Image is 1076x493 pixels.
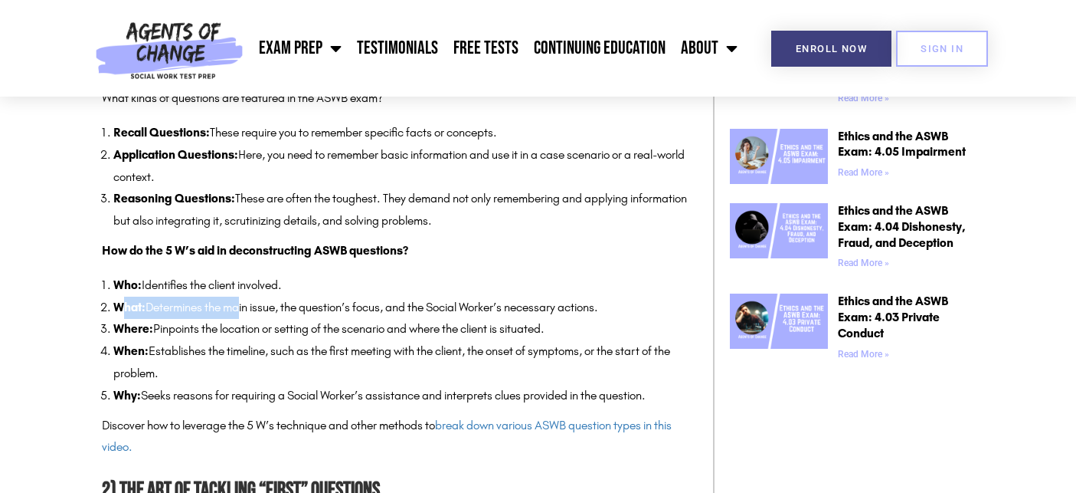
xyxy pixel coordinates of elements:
[251,29,349,67] a: Exam Prep
[113,188,698,232] li: These are often the toughest. They demand not only remembering and applying information but also ...
[113,122,698,144] li: These require you to remember specific facts or concepts.
[673,29,745,67] a: About
[838,294,948,340] a: Ethics and the ASWB Exam: 4.03 Private Conduct
[730,203,828,258] img: Ethics and the ASWB Exam 4.04 Dishonesty, Fraud, and Deception
[771,31,891,67] a: Enroll Now
[113,343,149,358] strong: When:
[113,147,238,162] strong: Application Questions:
[446,29,526,67] a: Free Tests
[113,318,698,340] li: Pinpoints the location or setting of the scenario and where the client is situated.
[838,258,889,268] a: Read more about Ethics and the ASWB Exam: 4.04 Dishonesty, Fraud, and Deception
[102,87,698,110] p: What kinds of questions are featured in the ASWB exam?
[113,321,153,336] strong: Where:
[113,297,698,319] li: Determines the main issue, the question’s focus, and the Social Worker’s necessary actions.
[838,167,889,178] a: Read more about Ethics and the ASWB Exam: 4.05 Impairment
[838,129,966,159] a: Ethics and the ASWB Exam: 4.05 Impairment
[102,243,408,258] strong: How do the 5 W’s aid in deconstructing ASWB questions?
[349,29,446,67] a: Testimonials
[838,349,889,360] a: Read more about Ethics and the ASWB Exam: 4.03 Private Conduct
[526,29,673,67] a: Continuing Education
[730,294,828,349] img: Ethics and the ASWB Exam 4.03 Private Conduct
[102,415,698,459] p: Discover how to leverage the 5 W’s technique and other methods to
[113,144,698,189] li: Here, you need to remember basic information and use it in a case scenario or a real-world context.
[730,203,828,274] a: Ethics and the ASWB Exam 4.04 Dishonesty, Fraud, and Deception
[838,203,966,250] a: Ethics and the ASWB Exam: 4.04 Dishonesty, Fraud, and Deception
[113,278,142,292] strong: Who:
[113,191,235,205] strong: Reasoning Questions:
[250,29,745,67] nav: Menu
[113,125,210,140] strong: Recall Questions:
[730,129,828,184] img: Ethics and the ASWB Exam 4.05 Impairment
[730,294,828,365] a: Ethics and the ASWB Exam 4.03 Private Conduct
[896,31,988,67] a: SIGN IN
[113,300,146,314] strong: What:
[113,388,141,403] strong: Why:
[113,385,698,407] li: Seeks reasons for requiring a Social Worker’s assistance and interprets clues provided in the que...
[838,93,889,104] a: Read more about Ethics and the ASWB Exam: 4.06 Misrepresentation
[921,44,963,54] span: SIGN IN
[796,44,867,54] span: Enroll Now
[113,274,698,297] li: Identifies the client involved.
[113,340,698,385] li: Establishes the timeline, such as the first meeting with the client, the onset of symptoms, or th...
